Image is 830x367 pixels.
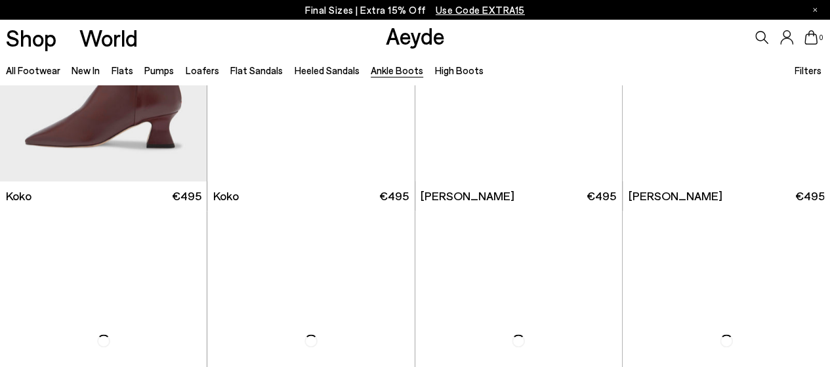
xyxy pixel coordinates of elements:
span: €495 [172,188,201,204]
a: Ankle Boots [371,64,423,76]
a: Koko €495 [207,181,414,211]
a: Flats [112,64,133,76]
span: €495 [587,188,616,204]
span: Koko [6,188,31,204]
a: [PERSON_NAME] €495 [623,181,830,211]
a: World [79,26,138,49]
span: Navigate to /collections/ss25-final-sizes [436,4,525,16]
a: Flat Sandals [230,64,283,76]
a: 0 [804,30,818,45]
a: Pumps [144,64,174,76]
span: [PERSON_NAME] [421,188,514,204]
a: Shop [6,26,56,49]
p: Final Sizes | Extra 15% Off [305,2,525,18]
span: 0 [818,34,824,41]
a: Aeyde [385,22,444,49]
a: High Boots [434,64,483,76]
a: Loafers [186,64,219,76]
span: Koko [213,188,239,204]
span: €495 [379,188,409,204]
span: Filters [795,64,821,76]
a: All Footwear [6,64,60,76]
a: New In [72,64,100,76]
span: [PERSON_NAME] [628,188,722,204]
a: Heeled Sandals [294,64,359,76]
span: €495 [795,188,824,204]
a: [PERSON_NAME] €495 [415,181,622,211]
